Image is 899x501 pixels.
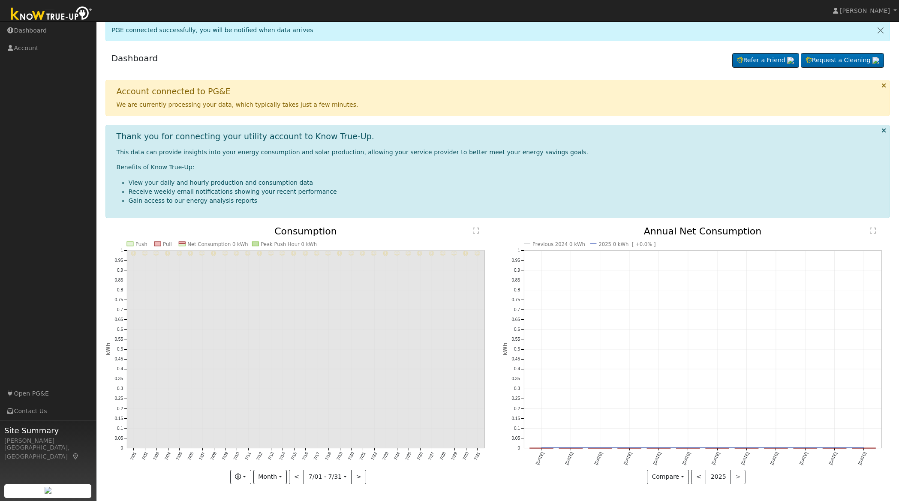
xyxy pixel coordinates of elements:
[801,53,884,68] a: Request a Cleaning
[872,20,890,41] a: Close
[256,451,263,461] text: 7/12
[351,470,366,484] button: >
[324,451,332,461] text: 7/18
[347,451,355,461] text: 7/20
[770,451,779,465] text: [DATE]
[117,149,588,156] span: This data can provide insights into your energy consumption and solar production, allowing your s...
[828,451,838,465] text: [DATE]
[129,178,883,187] li: View your daily and hourly production and consumption data
[164,451,171,461] text: 7/04
[117,163,883,172] p: Benefits of Know True-Up:
[105,343,111,356] text: kWh
[647,470,689,484] button: Compare
[514,268,520,273] text: 0.9
[740,451,750,465] text: [DATE]
[511,396,520,401] text: 0.25
[45,487,51,494] img: retrieve
[359,451,367,461] text: 7/21
[232,451,240,461] text: 7/10
[304,470,352,484] button: 7/01 - 7/31
[840,7,890,14] span: [PERSON_NAME]
[72,453,80,460] a: Map
[598,241,655,247] text: 2025 0 kWh [ +0.0% ]
[514,327,520,332] text: 0.6
[117,268,123,273] text: 0.9
[187,241,248,247] text: Net Consumption 0 kWh
[870,227,876,234] text: 
[804,447,807,450] circle: onclick=""
[473,227,479,234] text: 
[4,436,92,445] div: [PERSON_NAME]
[657,447,660,450] circle: onclick=""
[261,241,317,247] text: Peak Push Hour 0 kWh
[511,278,520,282] text: 0.85
[141,451,148,461] text: 7/02
[514,347,520,351] text: 0.5
[405,451,412,461] text: 7/25
[569,447,572,450] circle: onclick=""
[129,187,883,196] li: Receive weekly email notifications showing your recent performance
[313,451,321,461] text: 7/17
[117,327,123,332] text: 0.6
[511,317,520,322] text: 0.65
[117,367,123,372] text: 0.4
[872,57,879,64] img: retrieve
[117,288,123,292] text: 0.8
[511,357,520,362] text: 0.45
[6,5,96,24] img: Know True-Up
[686,447,690,450] circle: onclick=""
[706,470,731,484] button: 2025
[152,451,160,461] text: 7/03
[114,278,123,282] text: 0.85
[716,447,719,450] circle: onclick=""
[267,451,274,461] text: 7/13
[117,387,123,391] text: 0.3
[4,425,92,436] span: Site Summary
[253,470,287,484] button: Month
[451,451,458,461] text: 7/29
[711,451,721,465] text: [DATE]
[514,387,520,391] text: 0.3
[105,19,890,41] div: PGE connected successfully, you will be notified when data arrives
[221,451,229,461] text: 7/09
[857,451,867,465] text: [DATE]
[278,451,286,461] text: 7/14
[787,57,794,64] img: retrieve
[114,297,123,302] text: 0.75
[186,451,194,461] text: 7/06
[514,367,520,372] text: 0.4
[593,451,603,465] text: [DATE]
[111,53,158,63] a: Dashboard
[114,416,123,421] text: 0.15
[535,451,544,465] text: [DATE]
[745,447,749,450] circle: onclick=""
[175,451,183,461] text: 7/05
[114,436,123,441] text: 0.05
[517,446,520,450] text: 0
[799,451,809,465] text: [DATE]
[502,343,508,356] text: kWh
[511,377,520,381] text: 0.35
[514,426,520,431] text: 0.1
[163,241,172,247] text: Pull
[336,451,343,461] text: 7/19
[129,196,883,205] li: Gain access to our energy analysis reports
[117,406,123,411] text: 0.2
[120,248,123,253] text: 1
[564,451,574,465] text: [DATE]
[681,451,691,465] text: [DATE]
[511,258,520,263] text: 0.95
[117,132,374,141] h1: Thank you for connecting your utility account to Know True-Up.
[774,447,778,450] circle: onclick=""
[393,451,401,461] text: 7/24
[511,297,520,302] text: 0.75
